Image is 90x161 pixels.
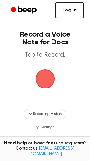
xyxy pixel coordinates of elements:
a: Log in [55,2,84,18]
img: Beep Logo [36,69,55,88]
span: Settings [41,124,54,130]
p: Tap to Record. [11,51,79,59]
h1: Record a Voice Note for Docs [11,31,79,46]
a: Beep [6,4,42,17]
span: Recording History [33,111,62,117]
button: Settings [36,124,54,130]
button: Recording History [24,109,66,119]
span: Contact us [4,146,86,157]
a: [EMAIL_ADDRESS][DOMAIN_NAME] [28,146,74,157]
